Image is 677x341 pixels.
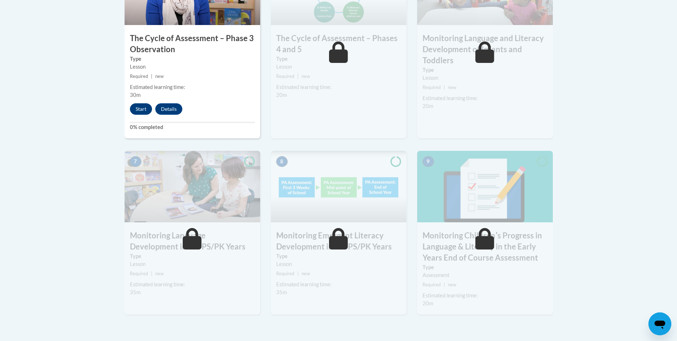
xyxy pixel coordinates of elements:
div: Lesson [130,63,255,71]
span: | [297,271,299,276]
div: Lesson [130,260,255,268]
h3: The Cycle of Assessment – Phases 4 and 5 [271,33,406,55]
span: Required [423,85,441,90]
img: Course Image [417,151,553,222]
span: Required [276,74,294,79]
span: 8 [276,156,288,167]
div: Lesson [276,63,401,71]
span: 35m [130,289,141,295]
label: Type [130,252,255,260]
span: 20m [423,103,433,109]
span: new [448,85,456,90]
iframe: Button to launch messaging window [648,312,671,335]
button: Start [130,103,152,115]
img: Course Image [271,151,406,222]
span: 30m [130,92,141,98]
span: new [302,74,310,79]
span: Required [130,271,148,276]
h3: Monitoring Childrenʹs Progress in Language & Literacy in the Early Years End of Course Assessment [417,230,553,263]
span: new [302,271,310,276]
span: | [444,85,445,90]
div: Lesson [423,74,547,82]
div: Lesson [276,260,401,268]
div: Estimated learning time: [130,281,255,288]
div: Assessment [423,271,547,279]
label: 0% completed [130,123,255,131]
h3: Monitoring Emergent Literacy Development in the PS/PK Years [271,230,406,252]
h3: The Cycle of Assessment – Phase 3 Observation [125,33,260,55]
span: 20m [276,92,287,98]
h3: Monitoring Language Development in the PS/PK Years [125,230,260,252]
label: Type [276,55,401,63]
span: new [155,74,164,79]
span: 20m [423,300,433,306]
span: new [155,271,164,276]
span: | [444,282,445,287]
span: | [151,74,152,79]
div: Estimated learning time: [130,83,255,91]
span: 35m [276,289,287,295]
span: Required [276,271,294,276]
img: Course Image [125,151,260,222]
span: | [151,271,152,276]
label: Type [423,263,547,271]
span: | [297,74,299,79]
div: Estimated learning time: [423,94,547,102]
span: new [448,282,456,287]
div: Estimated learning time: [276,281,401,288]
div: Estimated learning time: [423,292,547,300]
span: 7 [130,156,141,167]
div: Estimated learning time: [276,83,401,91]
button: Details [155,103,182,115]
h3: Monitoring Language and Literacy Development of Infants and Toddlers [417,33,553,66]
label: Type [276,252,401,260]
span: 9 [423,156,434,167]
label: Type [130,55,255,63]
label: Type [423,66,547,74]
span: Required [423,282,441,287]
span: Required [130,74,148,79]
